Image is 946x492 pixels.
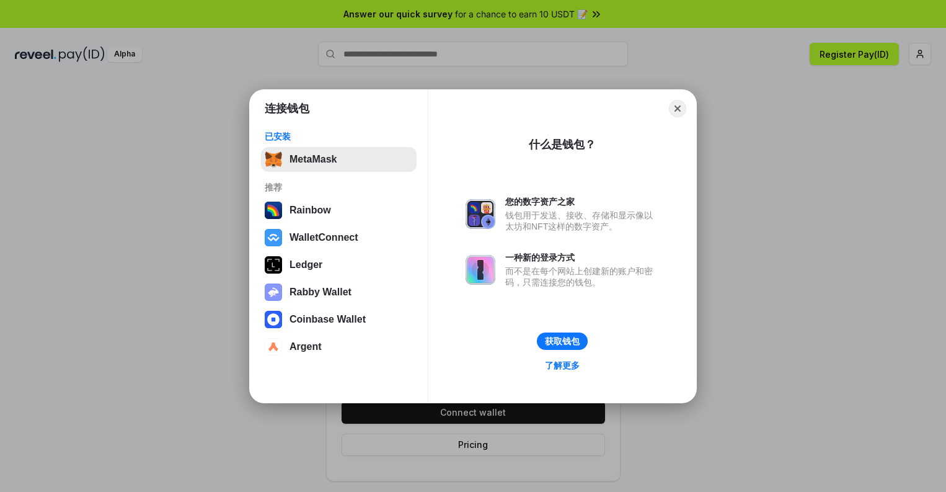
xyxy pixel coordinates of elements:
div: 了解更多 [545,360,580,371]
button: Close [669,100,686,117]
a: 了解更多 [537,357,587,373]
div: 获取钱包 [545,336,580,347]
img: svg+xml,%3Csvg%20fill%3D%22none%22%20height%3D%2233%22%20viewBox%3D%220%200%2035%2033%22%20width%... [265,151,282,168]
img: svg+xml,%3Csvg%20xmlns%3D%22http%3A%2F%2Fwww.w3.org%2F2000%2Fsvg%22%20width%3D%2228%22%20height%3... [265,256,282,274]
div: 一种新的登录方式 [505,252,659,263]
img: svg+xml,%3Csvg%20xmlns%3D%22http%3A%2F%2Fwww.w3.org%2F2000%2Fsvg%22%20fill%3D%22none%22%20viewBox... [265,284,282,301]
button: Rainbow [261,198,417,223]
img: svg+xml,%3Csvg%20width%3D%2228%22%20height%3D%2228%22%20viewBox%3D%220%200%2028%2028%22%20fill%3D... [265,311,282,328]
h1: 连接钱包 [265,101,309,116]
button: MetaMask [261,147,417,172]
img: svg+xml,%3Csvg%20width%3D%22120%22%20height%3D%22120%22%20viewBox%3D%220%200%20120%20120%22%20fil... [265,202,282,219]
div: 而不是在每个网站上创建新的账户和密码，只需连接您的钱包。 [505,266,659,288]
div: Ledger [290,259,322,271]
div: 推荐 [265,182,413,193]
button: 获取钱包 [537,333,588,350]
img: svg+xml,%3Csvg%20xmlns%3D%22http%3A%2F%2Fwww.w3.org%2F2000%2Fsvg%22%20fill%3D%22none%22%20viewBox... [466,199,495,229]
img: svg+xml,%3Csvg%20width%3D%2228%22%20height%3D%2228%22%20viewBox%3D%220%200%2028%2028%22%20fill%3D... [265,229,282,246]
img: svg+xml,%3Csvg%20width%3D%2228%22%20height%3D%2228%22%20viewBox%3D%220%200%2028%2028%22%20fill%3D... [265,338,282,356]
div: 您的数字资产之家 [505,196,659,207]
button: Rabby Wallet [261,280,417,305]
div: Rainbow [290,205,331,216]
div: Coinbase Wallet [290,314,366,325]
div: 钱包用于发送、接收、存储和显示像以太坊和NFT这样的数字资产。 [505,210,659,232]
div: 什么是钱包？ [529,137,596,152]
div: Rabby Wallet [290,287,351,298]
div: MetaMask [290,154,337,165]
button: Coinbase Wallet [261,307,417,332]
div: WalletConnect [290,232,358,243]
button: Ledger [261,253,417,277]
div: Argent [290,341,322,352]
div: 已安装 [265,131,413,142]
img: svg+xml,%3Csvg%20xmlns%3D%22http%3A%2F%2Fwww.w3.org%2F2000%2Fsvg%22%20fill%3D%22none%22%20viewBox... [466,255,495,285]
button: Argent [261,334,417,359]
button: WalletConnect [261,225,417,250]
